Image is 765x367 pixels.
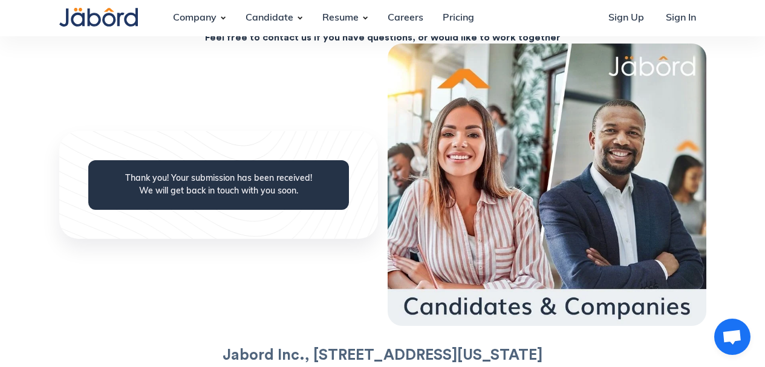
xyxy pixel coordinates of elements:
a: Sign Up [599,2,654,34]
img: Contact Us For Candidates & Companies [388,44,706,326]
div: Company [163,2,226,34]
div: Candidate [236,2,303,34]
div: Thank you! Your submission has been received! We will get back in touch with you soon. [100,172,337,198]
div: Resume [313,2,368,34]
div: Contact Form success [88,160,349,210]
a: Pricing [433,2,484,34]
img: Jabord [59,8,138,27]
a: Sign In [656,2,706,34]
a: Careers [378,2,433,34]
div: Open chat [714,319,750,355]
